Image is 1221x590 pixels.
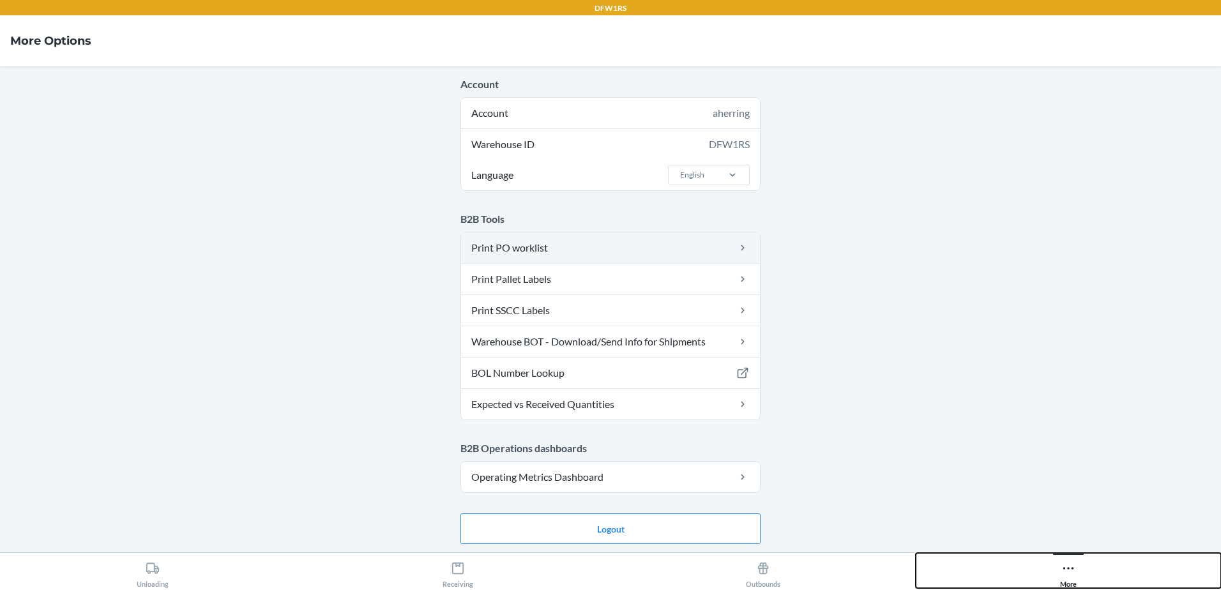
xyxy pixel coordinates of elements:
[443,556,473,588] div: Receiving
[460,77,761,92] p: Account
[461,232,760,263] a: Print PO worklist
[595,3,626,14] p: DFW1RS
[461,295,760,326] a: Print SSCC Labels
[610,553,916,588] button: Outbounds
[709,137,750,152] div: DFW1RS
[305,553,610,588] button: Receiving
[461,264,760,294] a: Print Pallet Labels
[10,33,91,49] h4: More Options
[461,98,760,128] div: Account
[680,169,704,181] div: English
[679,169,680,181] input: LanguageEnglish
[460,513,761,544] button: Logout
[713,105,750,121] div: aherring
[469,160,515,190] span: Language
[916,553,1221,588] button: More
[746,556,780,588] div: Outbounds
[460,441,761,456] p: B2B Operations dashboards
[137,556,169,588] div: Unloading
[461,389,760,420] a: Expected vs Received Quantities
[461,129,760,160] div: Warehouse ID
[1060,556,1077,588] div: More
[461,358,760,388] a: BOL Number Lookup
[460,211,761,227] p: B2B Tools
[461,462,760,492] a: Operating Metrics Dashboard
[461,326,760,357] a: Warehouse BOT - Download/Send Info for Shipments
